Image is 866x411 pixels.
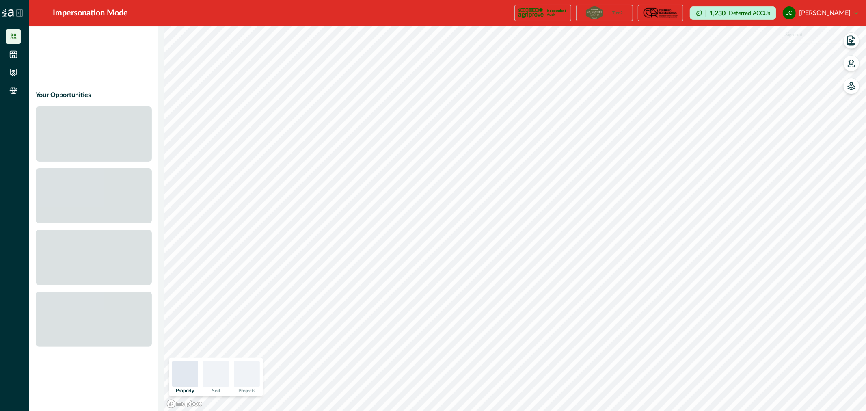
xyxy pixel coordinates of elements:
[36,90,91,100] p: Your Opportunities
[53,7,128,19] div: Impersonation Mode
[2,9,14,17] img: Logo
[547,9,568,17] p: Independent Audit
[212,388,220,393] p: Soil
[586,6,603,19] img: certification logo
[518,6,544,19] img: certification logo
[613,11,623,15] p: Tier 2
[238,388,255,393] p: Projects
[783,3,858,23] button: justin costello[PERSON_NAME]
[709,10,726,17] p: 1,230
[642,6,679,19] img: certification logo
[729,10,770,16] p: Deferred ACCUs
[176,388,194,393] p: Property
[781,29,857,41] button: Sign out
[166,399,202,409] a: Mapbox logo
